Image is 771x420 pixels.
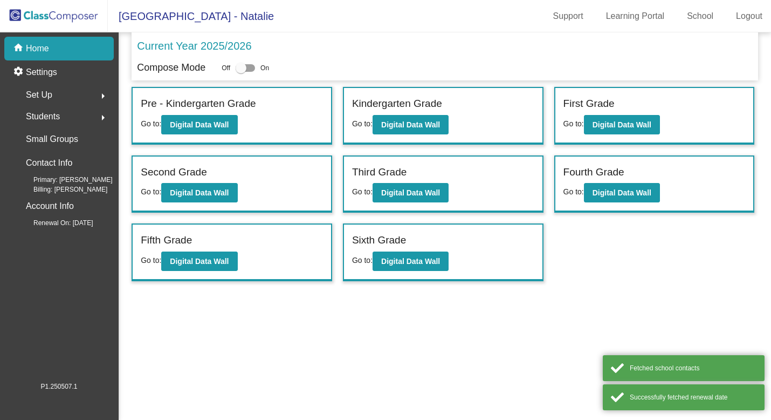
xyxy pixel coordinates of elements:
label: Second Grade [141,165,207,180]
span: Go to: [563,119,584,128]
label: Fourth Grade [563,165,624,180]
b: Digital Data Wall [381,120,440,129]
p: Home [26,42,49,55]
b: Digital Data Wall [381,257,440,266]
b: Digital Data Wall [381,188,440,197]
button: Digital Data Wall [584,115,660,134]
span: Renewal On: [DATE] [16,218,93,228]
span: Go to: [141,187,161,196]
a: Logout [727,8,771,25]
span: [GEOGRAPHIC_DATA] - Natalie [108,8,274,25]
span: Go to: [563,187,584,196]
b: Digital Data Wall [593,188,651,197]
a: Learning Portal [597,8,673,25]
span: Billing: [PERSON_NAME] [16,185,107,194]
span: Go to: [141,119,161,128]
b: Digital Data Wall [170,120,229,129]
button: Digital Data Wall [373,183,449,202]
a: Support [545,8,592,25]
label: Fifth Grade [141,233,192,248]
span: Go to: [352,119,373,128]
button: Digital Data Wall [161,115,237,134]
p: Small Groups [26,132,78,147]
span: Go to: [352,187,373,196]
button: Digital Data Wall [373,115,449,134]
span: Students [26,109,60,124]
p: Current Year 2025/2026 [137,38,251,54]
button: Digital Data Wall [161,183,237,202]
mat-icon: home [13,42,26,55]
button: Digital Data Wall [373,252,449,271]
p: Compose Mode [137,60,205,75]
label: Kindergarten Grade [352,96,442,112]
button: Digital Data Wall [584,183,660,202]
b: Digital Data Wall [593,120,651,129]
label: Pre - Kindergarten Grade [141,96,256,112]
span: Go to: [352,256,373,265]
div: Fetched school contacts [630,363,756,373]
mat-icon: arrow_right [97,111,109,124]
span: Off [222,63,230,73]
p: Contact Info [26,155,72,171]
span: Go to: [141,256,161,265]
span: Set Up [26,87,52,103]
span: On [260,63,269,73]
mat-icon: arrow_right [97,90,109,103]
label: First Grade [563,96,615,112]
label: Third Grade [352,165,407,180]
p: Account Info [26,199,74,214]
b: Digital Data Wall [170,188,229,197]
a: School [678,8,722,25]
mat-icon: settings [13,66,26,79]
label: Sixth Grade [352,233,406,248]
p: Settings [26,66,57,79]
div: Successfully fetched renewal date [630,392,756,402]
span: Primary: [PERSON_NAME] [16,175,113,185]
b: Digital Data Wall [170,257,229,266]
button: Digital Data Wall [161,252,237,271]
